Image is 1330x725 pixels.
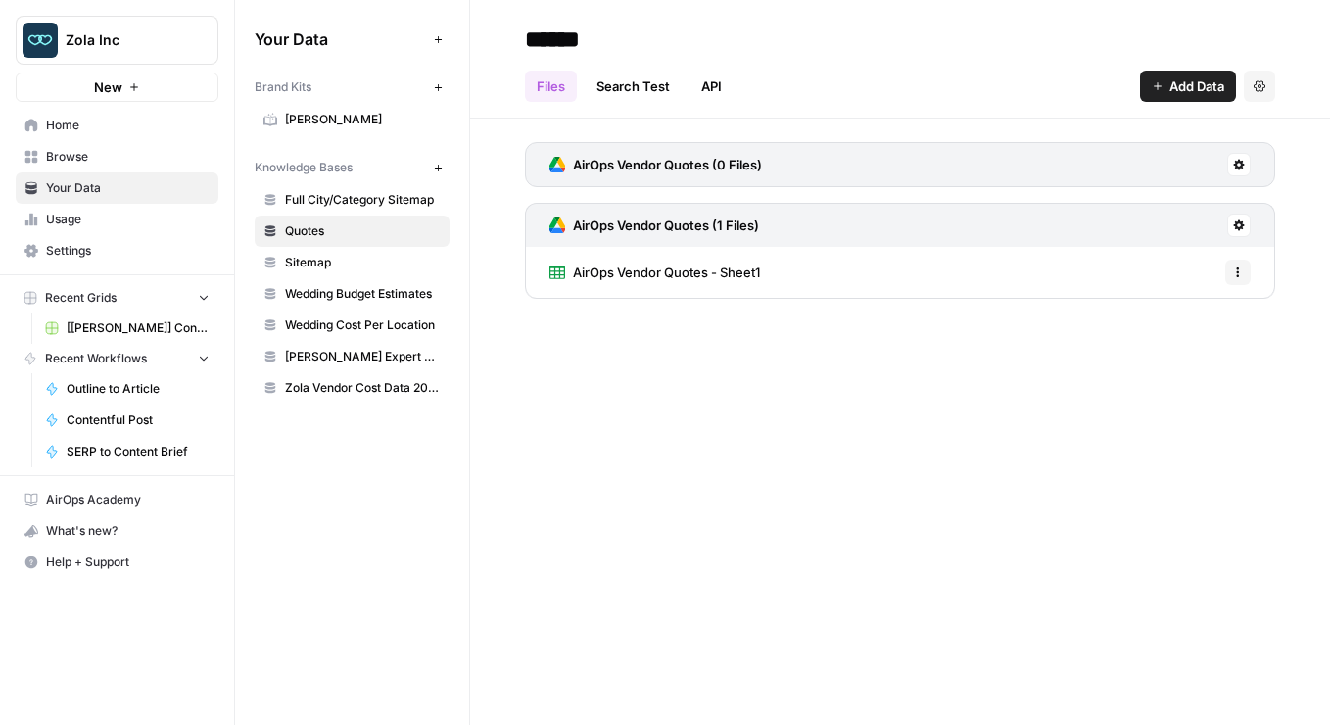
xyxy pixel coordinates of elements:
span: AirOps Academy [46,491,210,508]
span: Recent Workflows [45,350,147,367]
a: Home [16,110,218,141]
span: Contentful Post [67,411,210,429]
span: Browse [46,148,210,166]
a: SERP to Content Brief [36,436,218,467]
span: Zola Vendor Cost Data 2025 [285,379,441,397]
a: Files [525,71,577,102]
img: Zola Inc Logo [23,23,58,58]
button: Add Data [1140,71,1236,102]
span: Zola Inc [66,30,184,50]
span: Your Data [46,179,210,197]
span: Full City/Category Sitemap [285,191,441,209]
span: Wedding Budget Estimates [285,285,441,303]
a: API [689,71,734,102]
a: Quotes [255,216,450,247]
span: Quotes [285,222,441,240]
a: AirOps Vendor Quotes (0 Files) [549,143,762,186]
a: [PERSON_NAME] Expert Advice Articles [255,341,450,372]
button: Recent Grids [16,283,218,313]
span: Recent Grids [45,289,117,307]
span: Brand Kits [255,78,311,96]
a: AirOps Academy [16,484,218,515]
a: Your Data [16,172,218,204]
span: [[PERSON_NAME]] Content Creation [67,319,210,337]
button: Help + Support [16,547,218,578]
span: Outline to Article [67,380,210,398]
a: AirOps Vendor Quotes - Sheet1 [549,247,760,298]
span: SERP to Content Brief [67,443,210,460]
a: Browse [16,141,218,172]
a: Outline to Article [36,373,218,405]
a: AirOps Vendor Quotes (1 Files) [549,204,759,247]
a: Search Test [585,71,682,102]
span: [PERSON_NAME] [285,111,441,128]
button: New [16,72,218,102]
span: Knowledge Bases [255,159,353,176]
h3: AirOps Vendor Quotes (0 Files) [573,155,762,174]
a: Wedding Cost Per Location [255,310,450,341]
a: Sitemap [255,247,450,278]
h3: AirOps Vendor Quotes (1 Files) [573,216,759,235]
a: [[PERSON_NAME]] Content Creation [36,313,218,344]
a: Zola Vendor Cost Data 2025 [255,372,450,404]
a: Wedding Budget Estimates [255,278,450,310]
span: AirOps Vendor Quotes - Sheet1 [573,263,760,282]
span: Help + Support [46,554,210,571]
a: Settings [16,235,218,266]
span: Add Data [1169,76,1224,96]
span: Usage [46,211,210,228]
span: Settings [46,242,210,260]
a: Usage [16,204,218,235]
a: Contentful Post [36,405,218,436]
a: [PERSON_NAME] [255,104,450,135]
button: Workspace: Zola Inc [16,16,218,65]
span: New [94,77,122,97]
span: Your Data [255,27,426,51]
span: Home [46,117,210,134]
span: Sitemap [285,254,441,271]
a: Full City/Category Sitemap [255,184,450,216]
button: Recent Workflows [16,344,218,373]
button: What's new? [16,515,218,547]
div: What's new? [17,516,217,546]
span: [PERSON_NAME] Expert Advice Articles [285,348,441,365]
